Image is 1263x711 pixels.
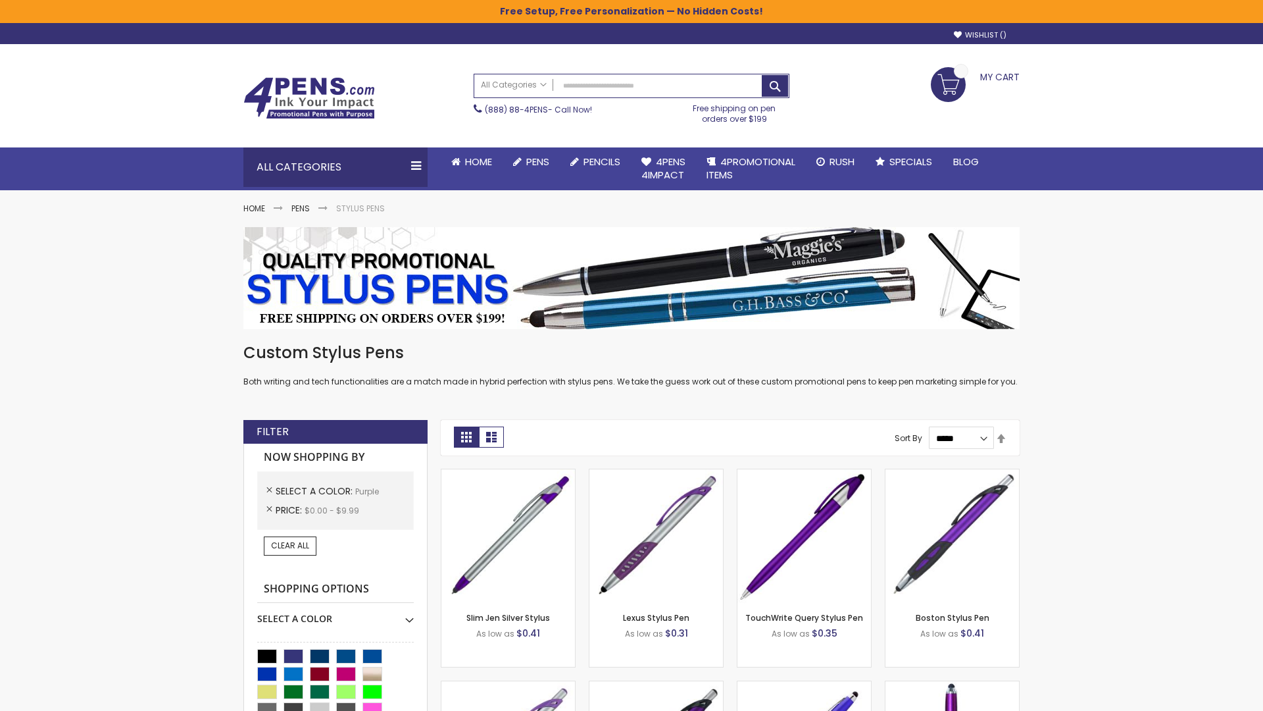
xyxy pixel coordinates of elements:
span: 4PROMOTIONAL ITEMS [706,155,795,182]
span: Pens [526,155,549,169]
span: Home [465,155,492,169]
img: TouchWrite Query Stylus Pen-Purple [737,469,871,603]
span: $0.41 [516,627,540,640]
h1: Custom Stylus Pens [243,342,1020,363]
a: All Categories [474,74,553,96]
strong: Grid [454,427,479,448]
a: Slim Jen Silver Stylus [466,612,550,623]
img: 4Pens Custom Pens and Promotional Products [243,77,375,119]
span: - Call Now! [485,104,592,115]
a: (888) 88-4PENS [485,104,548,115]
a: Sierra Stylus Twist Pen-Purple [737,681,871,692]
a: Boston Stylus Pen [916,612,989,623]
img: Stylus Pens [243,227,1020,329]
span: As low as [625,628,663,639]
span: Price [276,504,305,517]
span: 4Pens 4impact [641,155,685,182]
img: Slim Jen Silver Stylus-Purple [441,469,575,603]
span: As low as [772,628,810,639]
a: Wishlist [954,30,1006,40]
div: Select A Color [257,603,414,625]
a: Boston Stylus Pen-Purple [885,469,1019,480]
a: 4Pens4impact [631,147,696,190]
strong: Stylus Pens [336,203,385,214]
a: TouchWrite Command Stylus Pen-Purple [885,681,1019,692]
a: Boston Silver Stylus Pen-Purple [441,681,575,692]
strong: Filter [257,425,289,439]
a: Lexus Stylus Pen [623,612,689,623]
span: Purple [355,486,379,497]
div: Both writing and tech functionalities are a match made in hybrid perfection with stylus pens. We ... [243,342,1020,388]
div: Free shipping on pen orders over $199 [680,98,790,124]
span: As low as [476,628,514,639]
label: Sort By [895,433,922,444]
a: Blog [943,147,989,176]
span: Specials [889,155,932,169]
img: Boston Stylus Pen-Purple [885,469,1019,603]
a: Rush [806,147,865,176]
span: Clear All [271,540,309,551]
a: Pens [291,203,310,214]
a: Lexus Stylus Pen-Purple [589,469,723,480]
span: As low as [920,628,958,639]
a: TouchWrite Query Stylus Pen [745,612,863,623]
span: $0.00 - $9.99 [305,505,359,516]
span: Select A Color [276,485,355,498]
a: TouchWrite Query Stylus Pen-Purple [737,469,871,480]
span: $0.41 [960,627,984,640]
a: Specials [865,147,943,176]
a: Pens [503,147,560,176]
a: Slim Jen Silver Stylus-Purple [441,469,575,480]
a: Home [441,147,503,176]
span: $0.31 [665,627,688,640]
a: Lexus Metallic Stylus Pen-Purple [589,681,723,692]
div: All Categories [243,147,428,187]
img: Lexus Stylus Pen-Purple [589,469,723,603]
a: Home [243,203,265,214]
span: $0.35 [812,627,837,640]
a: Clear All [264,537,316,555]
a: 4PROMOTIONALITEMS [696,147,806,190]
span: Pencils [583,155,620,169]
a: Pencils [560,147,631,176]
span: All Categories [481,80,547,90]
span: Blog [953,155,979,169]
span: Rush [830,155,854,169]
strong: Shopping Options [257,575,414,604]
strong: Now Shopping by [257,444,414,471]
